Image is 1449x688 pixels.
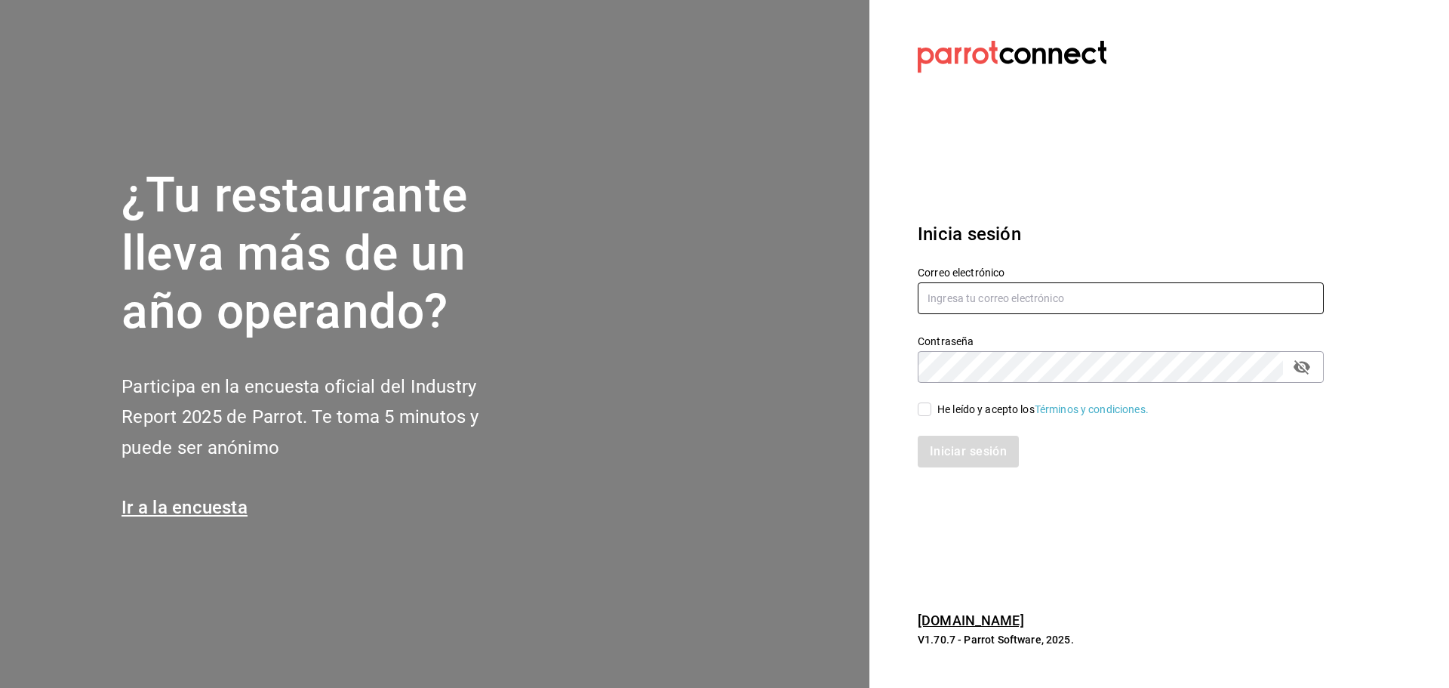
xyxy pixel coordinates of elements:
[918,267,1324,278] label: Correo electrónico
[122,497,248,518] a: Ir a la encuesta
[918,221,1324,248] h3: Inicia sesión
[1289,354,1315,380] button: passwordField
[937,402,1149,418] div: He leído y acepto los
[122,372,529,464] h2: Participa en la encuesta oficial del Industry Report 2025 de Parrot. Te toma 5 minutos y puede se...
[918,282,1324,314] input: Ingresa tu correo electrónico
[918,612,1024,628] a: [DOMAIN_NAME]
[918,632,1324,647] p: V1.70.7 - Parrot Software, 2025.
[918,336,1324,347] label: Contraseña
[122,167,529,341] h1: ¿Tu restaurante lleva más de un año operando?
[1035,403,1149,415] a: Términos y condiciones.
